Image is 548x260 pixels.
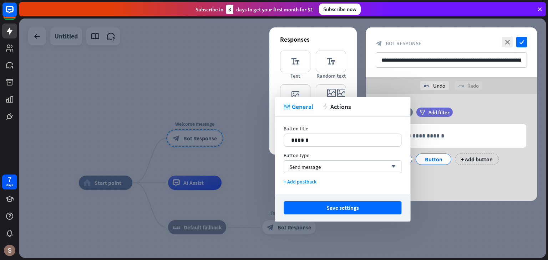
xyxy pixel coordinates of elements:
[420,81,449,90] div: Undo
[428,109,450,116] span: Add filter
[420,110,425,115] i: filter
[284,201,401,214] button: Save settings
[284,178,401,185] div: + Add postback
[292,103,313,111] span: General
[330,103,351,111] span: Actions
[424,83,430,89] i: undo
[516,37,527,47] i: check
[455,81,482,90] div: Redo
[289,163,321,170] span: Send message
[319,4,361,15] div: Subscribe now
[502,37,513,47] i: close
[6,3,27,24] button: Open LiveChat chat widget
[196,5,313,14] div: Subscribe in days to get your first month for $1
[322,103,329,110] i: action
[226,5,233,14] div: 3
[284,125,401,132] div: Button title
[284,152,401,158] div: Button type
[455,154,499,165] div: + Add button
[458,83,464,89] i: redo
[2,175,17,189] a: 7 days
[284,103,290,110] i: tweak
[6,183,13,188] div: days
[8,176,11,183] div: 7
[386,40,421,47] span: Bot Response
[376,40,382,47] i: block_bot_response
[388,165,396,169] i: arrow_down
[422,154,445,165] div: Button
